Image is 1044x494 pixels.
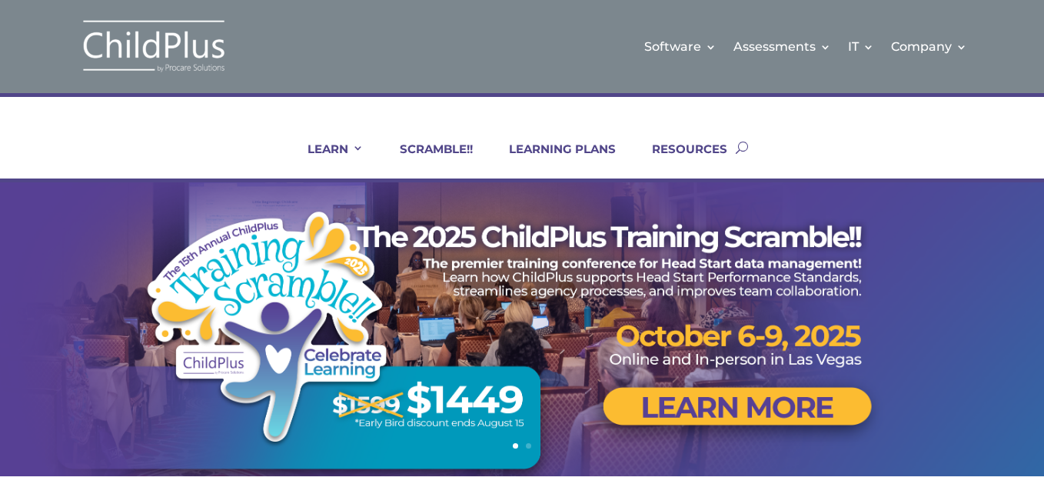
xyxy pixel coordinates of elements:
[733,15,831,78] a: Assessments
[381,142,473,179] a: SCRAMBLE!!
[891,15,967,78] a: Company
[848,15,874,78] a: IT
[513,443,518,449] a: 1
[526,443,531,449] a: 2
[633,142,727,179] a: RESOURCES
[288,142,364,179] a: LEARN
[644,15,717,78] a: Software
[490,142,616,179] a: LEARNING PLANS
